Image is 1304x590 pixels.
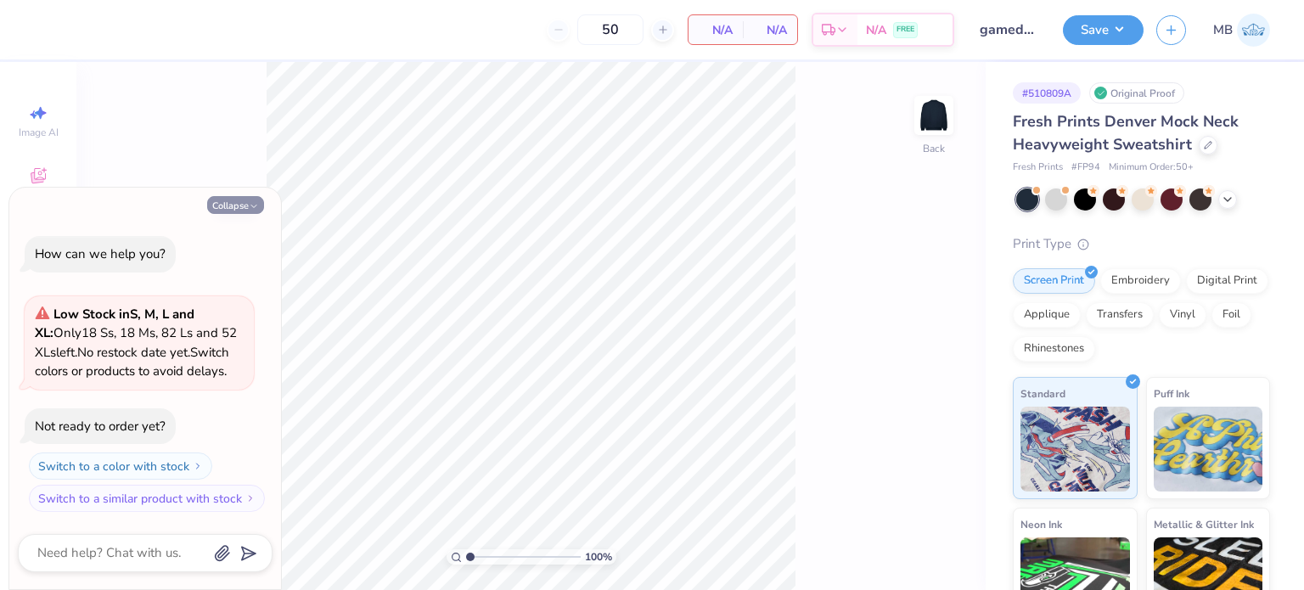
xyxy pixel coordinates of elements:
span: Metallic & Glitter Ink [1154,515,1254,533]
button: Save [1063,15,1144,45]
div: How can we help you? [35,245,166,262]
div: Print Type [1013,234,1270,254]
img: Standard [1020,407,1130,492]
span: MB [1213,20,1233,40]
span: Neon Ink [1020,515,1062,533]
span: N/A [753,21,787,39]
div: Embroidery [1100,268,1181,294]
div: Applique [1013,302,1081,328]
img: Back [917,98,951,132]
button: Collapse [207,196,264,214]
span: N/A [699,21,733,39]
span: No restock date yet. [77,344,190,361]
div: Not ready to order yet? [35,418,166,435]
div: # 510809A [1013,82,1081,104]
div: Vinyl [1159,302,1206,328]
strong: Low Stock in S, M, L and XL : [35,306,194,342]
span: Puff Ink [1154,385,1189,402]
span: 100 % [585,549,612,565]
div: Foil [1211,302,1251,328]
span: Minimum Order: 50 + [1109,160,1194,175]
span: Fresh Prints [1013,160,1063,175]
img: Puff Ink [1154,407,1263,492]
div: Transfers [1086,302,1154,328]
div: Screen Print [1013,268,1095,294]
div: Back [923,141,945,156]
img: Switch to a similar product with stock [245,493,256,503]
img: Marianne Bagtang [1237,14,1270,47]
span: Only 18 Ss, 18 Ms, 82 Ls and 52 XLs left. Switch colors or products to avoid delays. [35,306,237,380]
a: MB [1213,14,1270,47]
span: Image AI [19,126,59,139]
span: FREE [896,24,914,36]
span: N/A [866,21,886,39]
span: Fresh Prints Denver Mock Neck Heavyweight Sweatshirt [1013,111,1239,155]
div: Digital Print [1186,268,1268,294]
span: Standard [1020,385,1065,402]
button: Switch to a similar product with stock [29,485,265,512]
input: Untitled Design [967,13,1050,47]
input: – – [577,14,644,45]
img: Switch to a color with stock [193,461,203,471]
div: Original Proof [1089,82,1184,104]
button: Switch to a color with stock [29,452,212,480]
div: Rhinestones [1013,336,1095,362]
span: # FP94 [1071,160,1100,175]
